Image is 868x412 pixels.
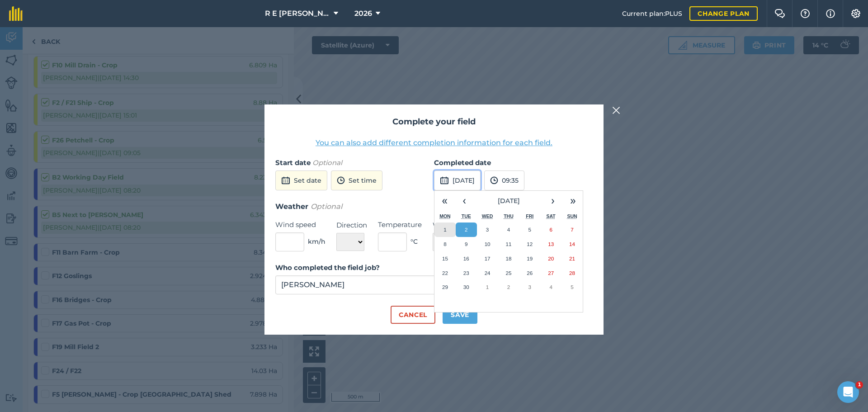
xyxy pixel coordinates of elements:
[477,280,498,294] button: 1 October 2025
[567,213,577,219] abbr: Sunday
[312,158,342,167] em: Optional
[519,223,540,237] button: 5 September 2025
[543,191,563,211] button: ›
[561,266,583,280] button: 28 September 2025
[527,270,533,276] abbr: 26 September 2025
[548,256,554,261] abbr: 20 September 2025
[265,8,330,19] span: R E [PERSON_NAME]
[378,219,422,230] label: Temperature
[485,270,491,276] abbr: 24 September 2025
[477,266,498,280] button: 24 September 2025
[612,105,620,116] img: svg+xml;base64,PHN2ZyB4bWxucz0iaHR0cDovL3d3dy53My5vcmcvMjAwMC9zdmciIHdpZHRoPSIyMiIgaGVpZ2h0PSIzMC...
[484,170,524,190] button: 09:35
[569,270,575,276] abbr: 28 September 2025
[498,251,519,266] button: 18 September 2025
[442,256,448,261] abbr: 15 September 2025
[442,270,448,276] abbr: 22 September 2025
[443,241,446,247] abbr: 8 September 2025
[689,6,758,21] a: Change plan
[540,266,561,280] button: 27 September 2025
[434,158,491,167] strong: Completed date
[563,191,583,211] button: »
[540,251,561,266] button: 20 September 2025
[434,280,456,294] button: 29 September 2025
[561,237,583,251] button: 14 September 2025
[800,9,811,18] img: A question mark icon
[456,280,477,294] button: 30 September 2025
[540,280,561,294] button: 4 October 2025
[440,175,449,186] img: svg+xml;base64,PD94bWwgdmVyc2lvbj0iMS4wIiBlbmNvZGluZz0idXRmLTgiPz4KPCEtLSBHZW5lcmF0b3I6IEFkb2JlIE...
[505,270,511,276] abbr: 25 September 2025
[463,256,469,261] abbr: 16 September 2025
[443,306,477,324] button: Save
[498,237,519,251] button: 11 September 2025
[540,223,561,237] button: 6 September 2025
[456,251,477,266] button: 16 September 2025
[434,191,454,211] button: «
[456,237,477,251] button: 9 September 2025
[482,213,493,219] abbr: Wednesday
[850,9,861,18] img: A cog icon
[354,8,372,19] span: 2026
[434,237,456,251] button: 8 September 2025
[477,237,498,251] button: 10 September 2025
[434,170,481,190] button: [DATE]
[281,175,290,186] img: svg+xml;base64,PD94bWwgdmVyc2lvbj0iMS4wIiBlbmNvZGluZz0idXRmLTgiPz4KPCEtLSBHZW5lcmF0b3I6IEFkb2JlIE...
[442,284,448,290] abbr: 29 September 2025
[434,223,456,237] button: 1 September 2025
[485,241,491,247] abbr: 10 September 2025
[569,256,575,261] abbr: 21 September 2025
[316,137,552,148] button: You can also add different completion information for each field.
[505,256,511,261] abbr: 18 September 2025
[837,381,859,403] iframe: Intercom live chat
[456,266,477,280] button: 23 September 2025
[311,202,342,211] em: Optional
[498,223,519,237] button: 4 September 2025
[571,284,573,290] abbr: 5 October 2025
[275,115,593,128] h2: Complete your field
[561,251,583,266] button: 21 September 2025
[826,8,835,19] img: svg+xml;base64,PHN2ZyB4bWxucz0iaHR0cDovL3d3dy53My5vcmcvMjAwMC9zdmciIHdpZHRoPSIxNyIgaGVpZ2h0PSIxNy...
[465,227,467,232] abbr: 2 September 2025
[519,251,540,266] button: 19 September 2025
[549,284,552,290] abbr: 4 October 2025
[498,197,520,205] span: [DATE]
[504,213,514,219] abbr: Thursday
[337,175,345,186] img: svg+xml;base64,PD94bWwgdmVyc2lvbj0iMS4wIiBlbmNvZGluZz0idXRmLTgiPz4KPCEtLSBHZW5lcmF0b3I6IEFkb2JlIE...
[443,227,446,232] abbr: 1 September 2025
[9,6,23,21] img: fieldmargin Logo
[561,280,583,294] button: 5 October 2025
[477,251,498,266] button: 17 September 2025
[463,270,469,276] abbr: 23 September 2025
[774,9,785,18] img: Two speech bubbles overlapping with the left bubble in the forefront
[474,191,543,211] button: [DATE]
[526,213,533,219] abbr: Friday
[275,170,327,190] button: Set date
[527,241,533,247] abbr: 12 September 2025
[275,219,325,230] label: Wind speed
[498,280,519,294] button: 2 October 2025
[308,237,325,246] span: km/h
[549,227,552,232] abbr: 6 September 2025
[477,223,498,237] button: 3 September 2025
[275,201,593,213] h3: Weather
[486,227,489,232] abbr: 3 September 2025
[528,227,531,232] abbr: 5 September 2025
[569,241,575,247] abbr: 14 September 2025
[548,241,554,247] abbr: 13 September 2025
[462,213,471,219] abbr: Tuesday
[433,220,477,231] label: Weather
[336,220,367,231] label: Direction
[456,223,477,237] button: 2 September 2025
[519,266,540,280] button: 26 September 2025
[486,284,489,290] abbr: 1 October 2025
[540,237,561,251] button: 13 September 2025
[547,213,556,219] abbr: Saturday
[571,227,573,232] abbr: 7 September 2025
[454,191,474,211] button: ‹
[507,284,510,290] abbr: 2 October 2025
[275,263,380,272] strong: Who completed the field job?
[391,306,435,324] button: Cancel
[275,158,311,167] strong: Start date
[528,284,531,290] abbr: 3 October 2025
